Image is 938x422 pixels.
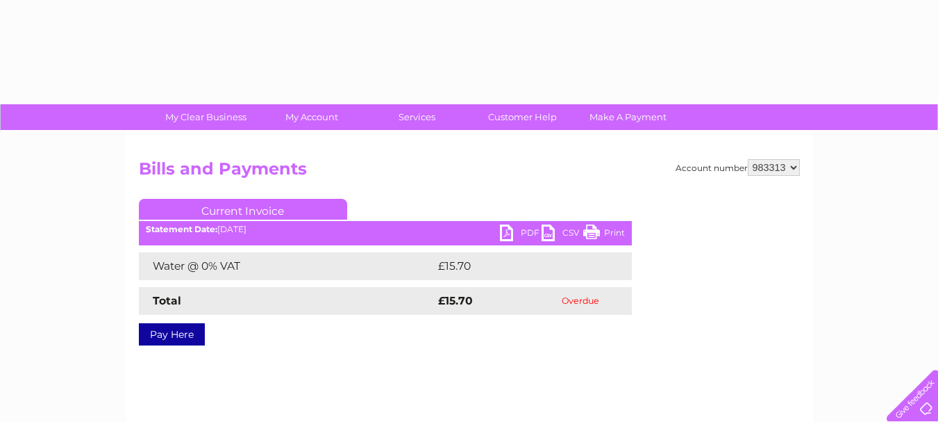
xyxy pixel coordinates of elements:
[571,104,685,130] a: Make A Payment
[146,224,217,234] b: Statement Date:
[676,159,800,176] div: Account number
[435,252,603,280] td: £15.70
[530,287,632,315] td: Overdue
[542,225,583,245] a: CSV
[139,199,347,220] a: Current Invoice
[139,323,205,346] a: Pay Here
[149,104,263,130] a: My Clear Business
[583,225,625,245] a: Print
[465,104,580,130] a: Customer Help
[139,159,800,186] h2: Bills and Payments
[139,225,632,234] div: [DATE]
[438,294,473,307] strong: £15.70
[254,104,369,130] a: My Account
[153,294,181,307] strong: Total
[139,252,435,280] td: Water @ 0% VAT
[500,225,542,245] a: PDF
[360,104,474,130] a: Services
